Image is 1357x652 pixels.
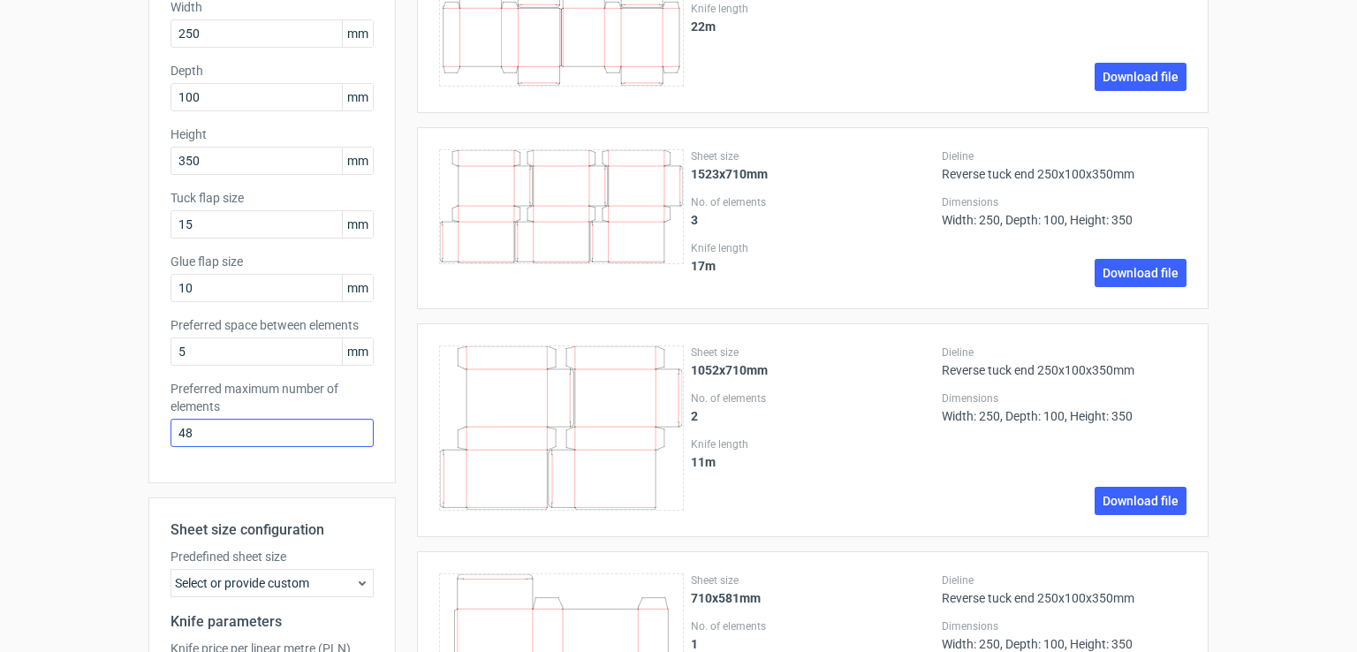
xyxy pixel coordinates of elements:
[691,345,936,360] label: Sheet size
[171,253,374,270] label: Glue flap size
[171,380,374,415] label: Preferred maximum number of elements
[942,345,1186,360] label: Dieline
[942,619,1186,633] label: Dimensions
[691,167,768,181] strong: 1523x710mm
[942,573,1186,588] label: Dieline
[691,195,936,209] label: No. of elements
[691,455,716,469] strong: 11 m
[942,149,1186,181] div: Reverse tuck end 250x100x350mm
[691,213,698,227] strong: 3
[691,619,936,633] label: No. of elements
[942,195,1186,209] label: Dimensions
[942,619,1186,651] div: Width: 250, Depth: 100, Height: 350
[342,275,373,301] span: mm
[342,211,373,238] span: mm
[691,573,936,588] label: Sheet size
[691,2,936,16] label: Knife length
[691,391,936,406] label: No. of elements
[942,149,1186,163] label: Dieline
[1095,259,1186,287] a: Download file
[691,241,936,255] label: Knife length
[691,259,716,273] strong: 17 m
[342,148,373,174] span: mm
[942,195,1186,227] div: Width: 250, Depth: 100, Height: 350
[691,149,936,163] label: Sheet size
[171,62,374,80] label: Depth
[691,19,716,34] strong: 22 m
[171,316,374,334] label: Preferred space between elements
[1095,487,1186,515] a: Download file
[691,437,936,451] label: Knife length
[691,363,768,377] strong: 1052x710mm
[171,569,374,597] div: Select or provide custom
[171,519,374,541] h2: Sheet size configuration
[171,548,374,565] label: Predefined sheet size
[942,391,1186,423] div: Width: 250, Depth: 100, Height: 350
[342,338,373,365] span: mm
[171,125,374,143] label: Height
[942,391,1186,406] label: Dimensions
[691,409,698,423] strong: 2
[171,611,374,633] h2: Knife parameters
[171,189,374,207] label: Tuck flap size
[691,637,698,651] strong: 1
[342,84,373,110] span: mm
[942,573,1186,605] div: Reverse tuck end 250x100x350mm
[1095,63,1186,91] a: Download file
[691,591,761,605] strong: 710x581mm
[342,20,373,47] span: mm
[942,345,1186,377] div: Reverse tuck end 250x100x350mm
